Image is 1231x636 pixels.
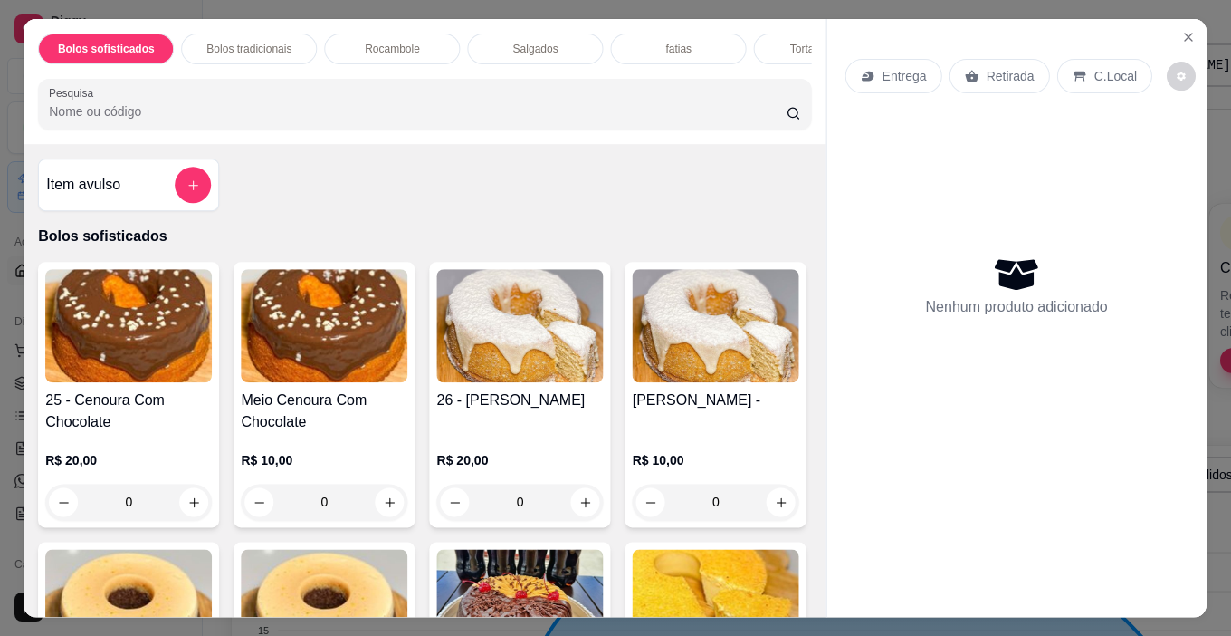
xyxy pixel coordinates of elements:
p: C.Local [1094,67,1138,85]
p: Bolos tradicionais [207,42,292,56]
p: R$ 10,00 [633,451,799,469]
button: decrease-product-quantity [441,487,470,516]
h4: Meio Cenoura Com Chocolate [242,390,408,433]
button: increase-product-quantity [376,487,405,516]
img: product-image [46,269,213,382]
p: Retirada [987,67,1035,85]
h4: Item avulso [47,174,121,196]
label: Pesquisa [50,85,100,101]
h4: [PERSON_NAME] - [633,390,799,411]
button: decrease-product-quantity [50,487,79,516]
button: increase-product-quantity [767,487,796,516]
h4: 25 - Cenoura Com Chocolate [46,390,213,433]
button: increase-product-quantity [571,487,600,516]
p: Bolos sofisticados [58,42,155,56]
button: decrease-product-quantity [245,487,274,516]
img: product-image [242,269,408,382]
button: Close [1174,23,1203,52]
p: R$ 20,00 [46,451,213,469]
p: R$ 10,00 [242,451,408,469]
input: Pesquisa [50,102,787,120]
button: decrease-product-quantity [1168,62,1197,91]
p: Entrega [883,67,927,85]
p: Salgados [513,42,558,56]
p: Rocambole [366,42,421,56]
p: R$ 20,00 [437,451,604,469]
img: product-image [633,269,799,382]
p: Nenhum produto adicionado [926,296,1108,318]
p: Torta no pote [790,42,854,56]
button: decrease-product-quantity [636,487,665,516]
p: Bolos sofisticados [39,226,812,247]
h4: 26 - [PERSON_NAME] [437,390,604,411]
button: increase-product-quantity [180,487,209,516]
p: fatias [666,42,692,56]
img: product-image [437,269,604,382]
button: add-separate-item [176,167,212,203]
